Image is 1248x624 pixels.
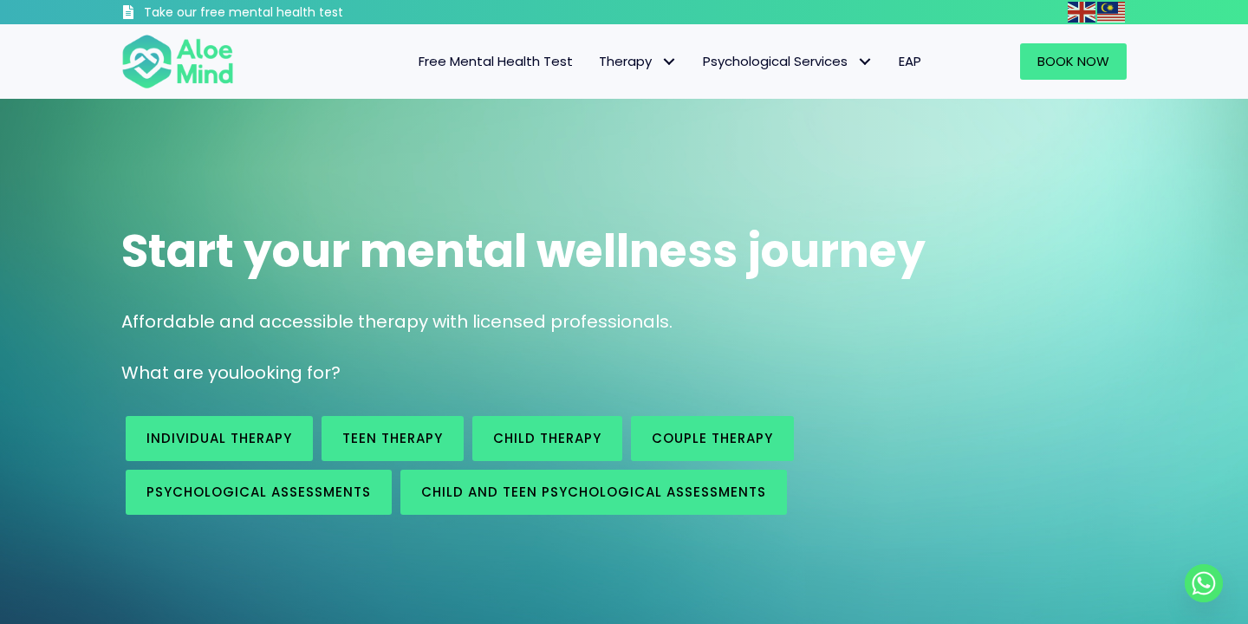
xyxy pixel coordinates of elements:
a: Child and Teen Psychological assessments [400,470,787,515]
a: Book Now [1020,43,1127,80]
span: Psychological Services: submenu [852,49,877,75]
a: Whatsapp [1185,564,1223,602]
span: Child and Teen Psychological assessments [421,483,766,501]
a: Teen Therapy [322,416,464,461]
span: EAP [899,52,921,70]
img: ms [1097,2,1125,23]
a: Individual therapy [126,416,313,461]
img: Aloe mind Logo [121,33,234,90]
span: What are you [121,361,239,385]
a: Malay [1097,2,1127,22]
a: Take our free mental health test [121,4,436,24]
span: Book Now [1037,52,1109,70]
a: Psychological ServicesPsychological Services: submenu [690,43,886,80]
span: Psychological assessments [146,483,371,501]
a: EAP [886,43,934,80]
img: en [1068,2,1095,23]
span: Free Mental Health Test [419,52,573,70]
a: TherapyTherapy: submenu [586,43,690,80]
a: Couple therapy [631,416,794,461]
span: Psychological Services [703,52,873,70]
span: Therapy [599,52,677,70]
span: Individual therapy [146,429,292,447]
span: Start your mental wellness journey [121,219,926,283]
p: Affordable and accessible therapy with licensed professionals. [121,309,1127,335]
span: Child Therapy [493,429,601,447]
nav: Menu [257,43,934,80]
h3: Take our free mental health test [144,4,436,22]
span: looking for? [239,361,341,385]
a: Child Therapy [472,416,622,461]
span: Therapy: submenu [656,49,681,75]
span: Teen Therapy [342,429,443,447]
a: Free Mental Health Test [406,43,586,80]
a: Psychological assessments [126,470,392,515]
span: Couple therapy [652,429,773,447]
a: English [1068,2,1097,22]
